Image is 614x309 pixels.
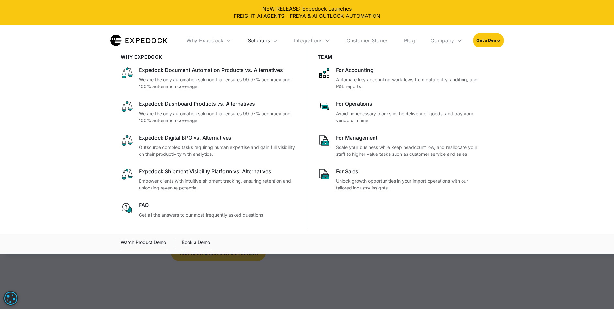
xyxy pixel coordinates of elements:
[121,66,297,90] a: Expedock Document Automation Products vs. AlternativesWe are the only automation solution that en...
[336,168,483,175] div: For Sales
[121,54,297,60] div: WHy Expedock
[139,212,297,218] p: Get all the answers to our most frequently asked questions
[430,37,454,44] div: Company
[5,5,609,20] div: NEW RELEASE: Expedock Launches
[121,100,297,123] a: Expedock Dashboard Products vs. AlternativesWe are the only automation solution that ensures 99.9...
[289,25,336,56] div: Integrations
[121,201,297,218] a: FAQGet all the answers to our most frequently asked questions
[336,100,483,107] div: For Operations
[294,37,322,44] div: Integrations
[425,25,468,56] div: Company
[139,100,297,107] div: Expedock Dashboard Products vs. Alternatives
[336,76,483,90] p: Automate key accounting workflows from data entry, auditing, and P&L reports
[139,66,297,74] div: Expedock Document Automation Products vs. Alternatives
[121,238,166,249] div: Watch Product Demo
[336,110,483,124] p: Avoid unnecessary blocks in the delivery of goods, and pay your vendors in time
[506,239,614,309] iframe: Chat Widget
[318,100,483,123] a: For OperationsAvoid unnecessary blocks in the delivery of goods, and pay your vendors in time
[139,201,297,209] div: FAQ
[181,25,237,56] div: Why Expedock
[336,134,483,141] div: For Management
[473,33,504,48] a: Get a Demo
[121,238,166,249] a: open lightbox
[318,134,483,157] a: For ManagementScale your business while keep headcount low, and reallocate your staff to higher v...
[248,37,270,44] div: Solutions
[318,168,483,191] a: For SalesUnlock growth opportunities in your import operations with our tailored industry insights.
[182,238,210,249] a: Book a Demo
[242,25,284,56] div: Solutions
[139,134,297,141] div: Expedock Digital BPO vs. Alternatives
[139,76,297,90] p: We are the only automation solution that ensures 99.97% accuracy and 100% automation coverage
[139,144,297,157] p: Outsource complex tasks requiring human expertise and gain full visibility on their productivity ...
[318,66,483,90] a: For AccountingAutomate key accounting workflows from data entry, auditing, and P&L reports
[399,25,420,56] a: Blog
[341,25,394,56] a: Customer Stories
[186,37,224,44] div: Why Expedock
[336,144,483,157] p: Scale your business while keep headcount low, and reallocate your staff to higher value tasks suc...
[318,54,483,60] div: Team
[5,12,609,19] a: FREIGHT AI AGENTS - FREYA & AI OUTLOOK AUTOMATION
[139,110,297,124] p: We are the only automation solution that ensures 99.97% accuracy and 100% automation coverage
[336,66,483,74] div: For Accounting
[121,134,297,157] a: Expedock Digital BPO vs. AlternativesOutsource complex tasks requiring human expertise and gain f...
[121,168,297,191] a: Expedock Shipment Visibility Platform vs. AlternativesEmpower clients with intuitive shipment tra...
[139,177,297,191] p: Empower clients with intuitive shipment tracking, ensuring retention and unlocking revenue potent...
[336,177,483,191] p: Unlock growth opportunities in your import operations with our tailored industry insights.
[139,168,297,175] div: Expedock Shipment Visibility Platform vs. Alternatives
